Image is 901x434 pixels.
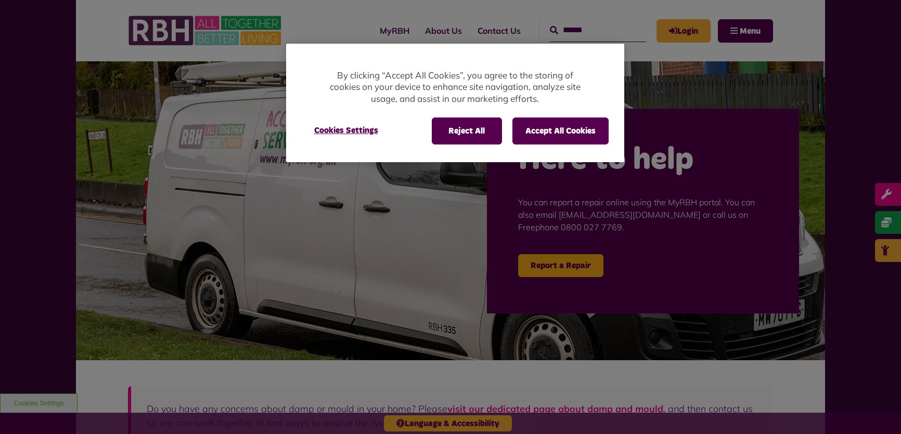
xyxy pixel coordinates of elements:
[512,117,609,144] button: Accept All Cookies
[286,44,624,163] div: Cookie banner
[302,117,391,143] button: Cookies Settings
[286,44,624,163] div: Privacy
[328,70,583,105] p: By clicking “Accept All Cookies”, you agree to the storing of cookies on your device to enhance s...
[432,117,502,144] button: Reject All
